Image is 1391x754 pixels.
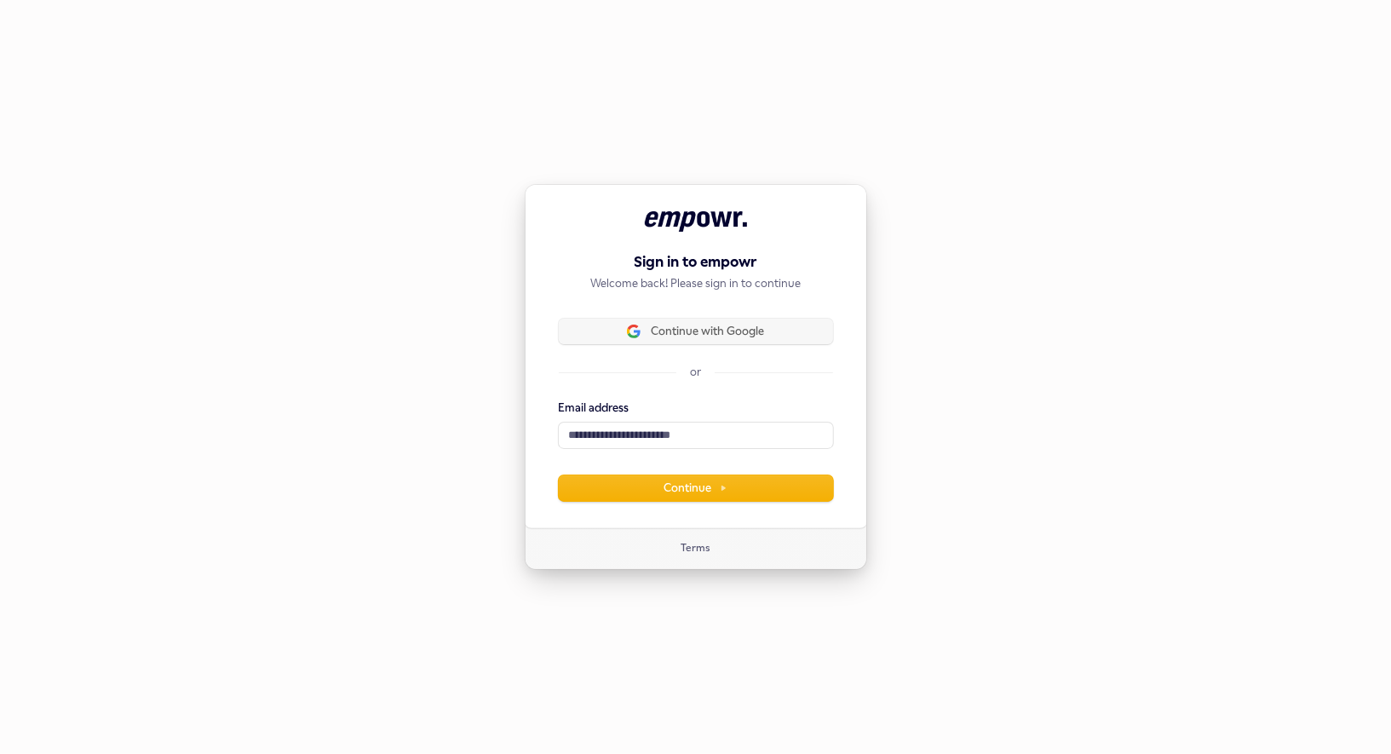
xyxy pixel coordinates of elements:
[559,475,833,501] button: Continue
[651,324,764,339] span: Continue with Google
[664,481,727,496] span: Continue
[627,325,641,338] img: Sign in with Google
[690,365,701,380] p: or
[559,252,833,273] h1: Sign in to empowr
[559,400,629,416] label: Email address
[559,319,833,344] button: Sign in with GoogleContinue with Google
[559,276,833,291] p: Welcome back! Please sign in to continue
[681,542,710,555] a: Terms
[645,211,747,232] img: empowr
